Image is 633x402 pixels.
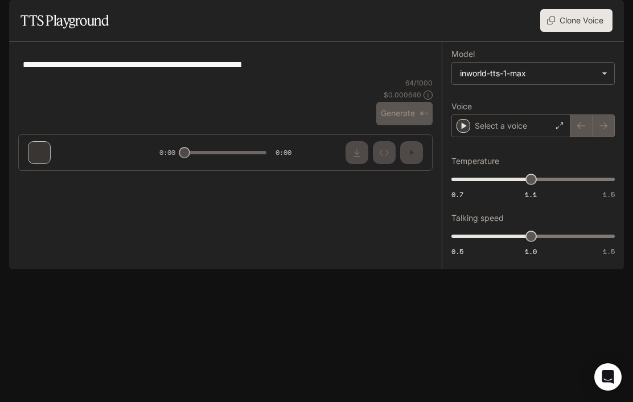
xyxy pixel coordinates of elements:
h1: TTS Playground [20,9,109,32]
div: Open Intercom Messenger [594,363,622,391]
span: 1.5 [603,247,615,256]
span: 1.1 [525,190,537,199]
button: open drawer [9,6,29,26]
p: Model [451,50,475,58]
span: 1.0 [525,247,537,256]
button: Clone Voice [540,9,613,32]
p: Temperature [451,157,499,165]
p: Voice [451,102,472,110]
div: inworld-tts-1-max [452,63,614,84]
span: 1.5 [603,190,615,199]
div: inworld-tts-1-max [460,68,596,79]
span: 0.5 [451,247,463,256]
p: $ 0.000640 [384,90,421,100]
span: 0.7 [451,190,463,199]
p: 64 / 1000 [405,78,433,88]
p: Select a voice [475,120,527,132]
p: Talking speed [451,214,504,222]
